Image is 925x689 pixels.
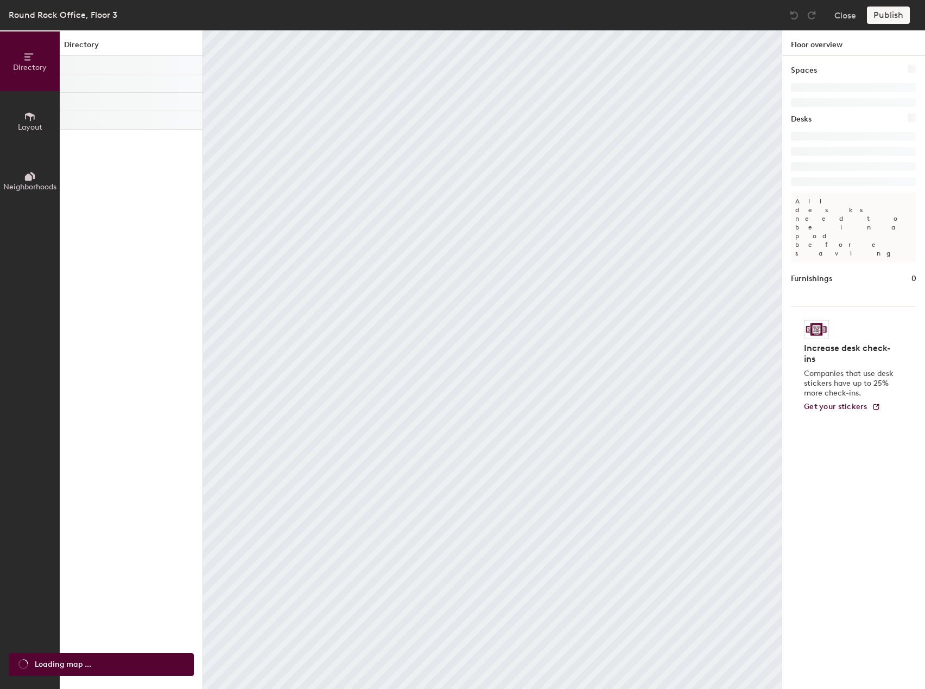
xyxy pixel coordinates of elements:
[834,7,856,24] button: Close
[3,182,56,192] span: Neighborhoods
[804,320,829,339] img: Sticker logo
[804,402,867,411] span: Get your stickers
[791,273,832,285] h1: Furnishings
[804,403,880,412] a: Get your stickers
[791,113,812,125] h1: Desks
[9,8,117,22] div: Round Rock Office, Floor 3
[804,369,897,398] p: Companies that use desk stickers have up to 25% more check-ins.
[911,273,916,285] h1: 0
[13,63,47,72] span: Directory
[782,30,925,56] h1: Floor overview
[791,65,817,76] h1: Spaces
[203,30,782,689] canvas: Map
[806,10,817,21] img: Redo
[789,10,800,21] img: Undo
[791,193,916,262] p: All desks need to be in a pod before saving
[804,343,897,365] h4: Increase desk check-ins
[18,123,42,132] span: Layout
[35,659,91,671] span: Loading map ...
[60,39,202,56] h1: Directory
